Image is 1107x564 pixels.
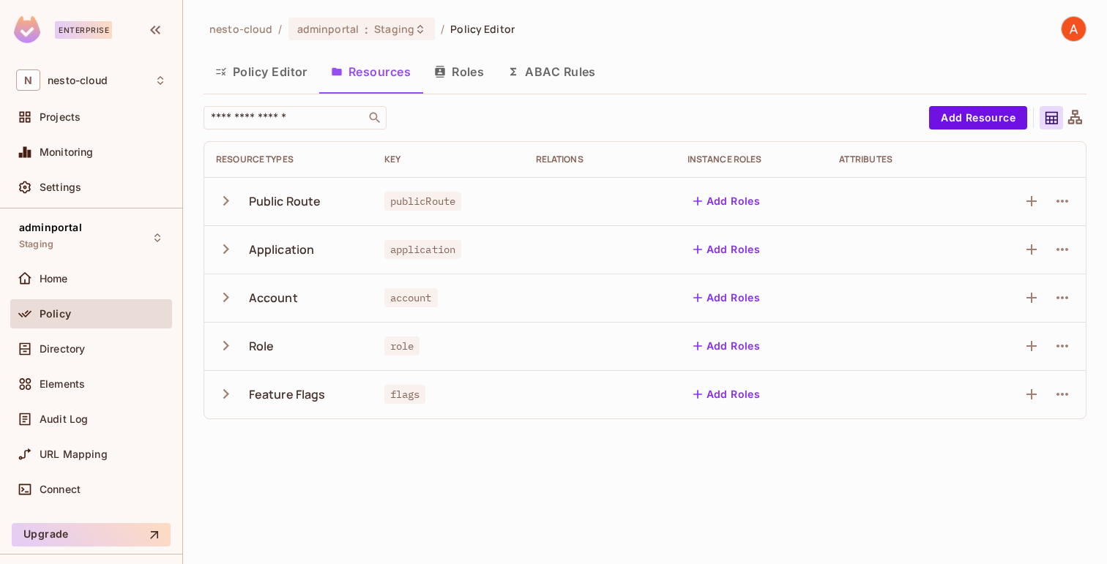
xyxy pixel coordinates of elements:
span: adminportal [297,22,359,36]
div: Role [249,338,275,354]
button: Policy Editor [204,53,319,90]
span: account [384,288,438,307]
div: Account [249,290,298,306]
span: Staging [19,238,53,250]
span: Staging [374,22,414,36]
div: Relations [536,154,664,165]
img: Adel Ati [1062,17,1086,41]
div: Instance roles [687,154,816,165]
button: Add Roles [687,238,767,261]
span: flags [384,385,426,404]
div: Enterprise [55,21,112,39]
button: Add Roles [687,286,767,309]
button: Add Roles [687,189,767,213]
span: N [16,69,40,91]
button: Upgrade [12,523,171,546]
button: Resources [319,53,422,90]
li: / [441,22,444,36]
span: the active workspace [209,22,272,36]
img: SReyMgAAAABJRU5ErkJggg== [14,16,40,43]
span: Home [40,273,68,285]
div: Application [249,241,315,257]
div: Key [384,154,512,165]
span: Connect [40,484,81,495]
span: publicRoute [384,192,462,211]
div: Public Route [249,193,321,209]
span: URL Mapping [40,448,108,460]
div: Attributes [839,154,967,165]
span: Projects [40,111,81,123]
span: Workspace: nesto-cloud [48,75,108,86]
button: ABAC Rules [496,53,608,90]
button: Add Roles [687,383,767,406]
span: Monitoring [40,146,94,158]
span: adminportal [19,222,82,233]
div: Feature Flags [249,386,326,402]
button: Roles [422,53,496,90]
span: Audit Log [40,413,88,425]
span: role [384,336,420,356]
div: Resource Types [216,154,361,165]
span: Settings [40,181,81,193]
span: Directory [40,343,85,355]
span: Policy Editor [450,22,515,36]
span: Elements [40,378,85,390]
button: Add Roles [687,334,767,358]
span: application [384,240,462,259]
button: Add Resource [929,106,1027,129]
span: : [364,23,369,35]
li: / [278,22,282,36]
span: Policy [40,308,71,320]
